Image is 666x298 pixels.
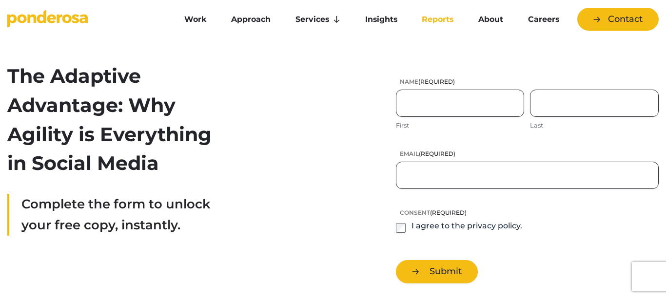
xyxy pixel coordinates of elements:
[418,78,455,85] span: (Required)
[7,62,215,178] h2: The Adaptive Advantage: Why Agility is Everything in Social Media
[7,194,215,236] div: Complete the form to unlock your free copy, instantly.
[174,9,217,30] a: Work
[419,150,455,157] span: (Required)
[430,209,467,216] span: (Required)
[530,121,659,130] label: Last
[517,9,569,30] a: Careers
[396,208,467,217] legend: Consent
[411,9,464,30] a: Reports
[354,9,408,30] a: Insights
[411,221,522,233] label: I agree to the privacy policy.
[396,77,455,86] legend: Name
[396,260,478,283] button: Submit
[396,149,659,158] label: Email
[7,10,159,29] a: Go to homepage
[396,121,525,130] label: First
[285,9,351,30] a: Services
[577,8,659,31] a: Contact
[221,9,281,30] a: Approach
[468,9,514,30] a: About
